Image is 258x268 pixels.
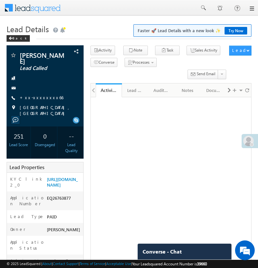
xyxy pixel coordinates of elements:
[53,261,79,266] a: Contact Support
[47,227,80,232] span: [PERSON_NAME]
[61,130,82,142] div: --
[20,65,66,72] span: Lead Called
[175,83,201,97] a: Notes
[20,95,63,100] a: +xx-xxxxxxxx66
[35,142,55,148] div: Disengaged
[10,164,44,170] span: Lead Properties
[80,261,105,266] a: Terms of Service
[7,261,207,267] span: © 2025 LeadSquared | | | | |
[7,24,49,34] span: Lead Details
[90,46,115,55] button: Activity
[153,86,169,94] div: Audit Trail
[8,142,29,148] div: Lead Score
[132,261,207,266] span: Your Leadsquared Account Number is
[8,130,29,142] div: 251
[61,142,82,154] div: Lead Quality
[90,58,117,67] button: Converse
[96,83,122,97] li: Activity History
[201,83,227,97] li: Documents
[155,46,180,55] button: Task
[47,176,78,188] a: [URL][DOMAIN_NAME]
[45,213,84,223] div: PAID
[20,52,66,64] span: [PERSON_NAME]
[148,83,174,97] a: Audit Trail
[138,27,247,34] span: Faster 🚀 Lead Details with a new look ✨
[10,239,45,251] label: Application Status
[123,46,148,55] button: Note
[125,58,157,67] button: Processes
[101,87,117,93] div: Activity History
[188,70,218,79] button: Send Email
[10,213,44,219] label: Lead Type
[197,71,215,77] span: Send Email
[42,261,52,266] a: About
[7,35,30,42] div: Back
[225,27,247,34] a: Try Now
[7,35,33,40] a: Back
[122,83,148,97] li: Lead Details
[96,83,122,97] a: Activity History
[201,83,227,97] a: Documents
[45,195,84,204] div: EQ26763877
[148,83,174,97] li: Audit Trail
[20,104,80,116] span: [GEOGRAPHIC_DATA], [GEOGRAPHIC_DATA]
[197,261,207,266] span: 39660
[127,86,142,94] div: Lead Details
[229,46,251,56] button: Lead Actions
[122,83,148,97] a: Lead Details
[106,261,131,266] a: Acceptable Use
[143,249,182,255] span: Converse - Chat
[180,86,195,94] div: Notes
[10,226,26,232] label: Owner
[187,46,220,55] button: Sales Activity
[133,60,149,65] span: Processes
[10,195,45,207] label: Application Number
[35,130,55,142] div: 0
[10,176,45,188] label: KYC link 2_0
[206,86,221,94] div: Documents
